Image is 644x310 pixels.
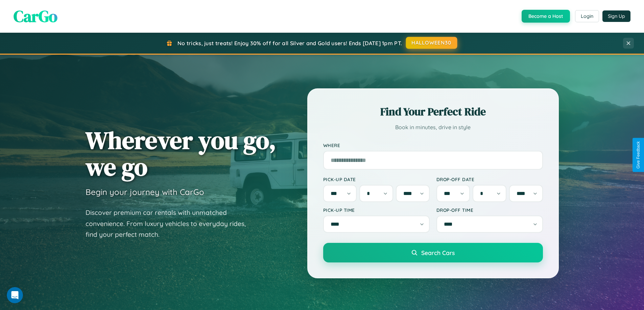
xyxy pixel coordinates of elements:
[7,287,23,303] iframe: Intercom live chat
[177,40,402,47] span: No tricks, just treats! Enjoy 30% off for all Silver and Gold users! Ends [DATE] 1pm PT.
[323,122,543,132] p: Book in minutes, drive in style
[86,207,255,240] p: Discover premium car rentals with unmatched convenience. From luxury vehicles to everyday rides, ...
[436,207,543,213] label: Drop-off Time
[575,10,599,22] button: Login
[86,127,276,180] h1: Wherever you go, we go
[14,5,57,27] span: CarGo
[323,243,543,262] button: Search Cars
[323,176,430,182] label: Pick-up Date
[522,10,570,23] button: Become a Host
[86,187,204,197] h3: Begin your journey with CarGo
[323,207,430,213] label: Pick-up Time
[406,37,457,49] button: HALLOWEEN30
[323,104,543,119] h2: Find Your Perfect Ride
[323,142,543,148] label: Where
[602,10,630,22] button: Sign Up
[421,249,455,256] span: Search Cars
[636,141,641,169] div: Give Feedback
[436,176,543,182] label: Drop-off Date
